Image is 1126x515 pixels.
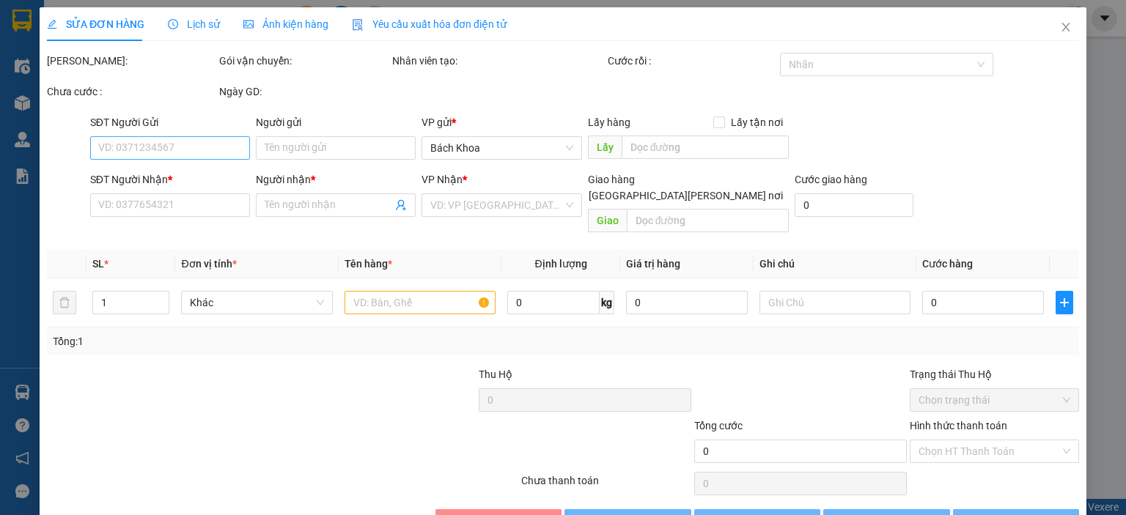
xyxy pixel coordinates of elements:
[90,171,250,188] div: SĐT Người Nhận
[754,250,916,278] th: Ghi chú
[1045,7,1086,48] button: Close
[583,188,789,204] span: [GEOGRAPHIC_DATA][PERSON_NAME] nơi
[219,53,389,69] div: Gói vận chuyển:
[795,193,913,217] input: Cước giao hàng
[47,19,57,29] span: edit
[47,53,216,69] div: [PERSON_NAME]:
[395,199,407,211] span: user-add
[1056,291,1073,314] button: plus
[53,291,76,314] button: delete
[47,84,216,100] div: Chưa cước :
[256,171,416,188] div: Người nhận
[430,137,573,159] span: Bách Khoa
[90,114,250,130] div: SĐT Người Gửi
[53,333,435,349] div: Tổng: 1
[795,174,867,185] label: Cước giao hàng
[243,19,254,29] span: picture
[422,114,581,130] div: VP gửi
[47,18,144,30] span: SỬA ĐƠN HÀNG
[181,258,236,270] span: Đơn vị tính
[759,291,910,314] input: Ghi Chú
[910,366,1079,382] div: Trạng thái Thu Hộ
[725,114,789,130] span: Lấy tận nơi
[190,292,323,314] span: Khác
[910,420,1007,431] label: Hình thức thanh toán
[600,291,614,314] span: kg
[422,174,463,185] span: VP Nhận
[587,174,634,185] span: Giao hàng
[1056,297,1072,308] span: plus
[168,18,220,30] span: Lịch sử
[352,18,507,30] span: Yêu cầu xuất hóa đơn điện tử
[219,84,389,100] div: Ngày GD:
[168,19,178,29] span: clock-circle
[694,420,743,431] span: Tổng cước
[534,258,586,270] span: Định lượng
[922,258,973,270] span: Cước hàng
[621,136,789,159] input: Dọc đường
[587,136,621,159] span: Lấy
[919,389,1070,411] span: Chọn trạng thái
[626,258,680,270] span: Giá trị hàng
[626,209,789,232] input: Dọc đường
[520,473,692,498] div: Chưa thanh toán
[478,368,512,380] span: Thu Hộ
[392,53,605,69] div: Nhân viên tạo:
[256,114,416,130] div: Người gửi
[587,116,630,128] span: Lấy hàng
[352,19,364,31] img: icon
[587,209,626,232] span: Giao
[608,53,777,69] div: Cước rồi :
[345,291,496,314] input: VD: Bàn, Ghế
[1060,21,1072,33] span: close
[92,258,104,270] span: SL
[243,18,328,30] span: Ảnh kiện hàng
[345,258,392,270] span: Tên hàng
